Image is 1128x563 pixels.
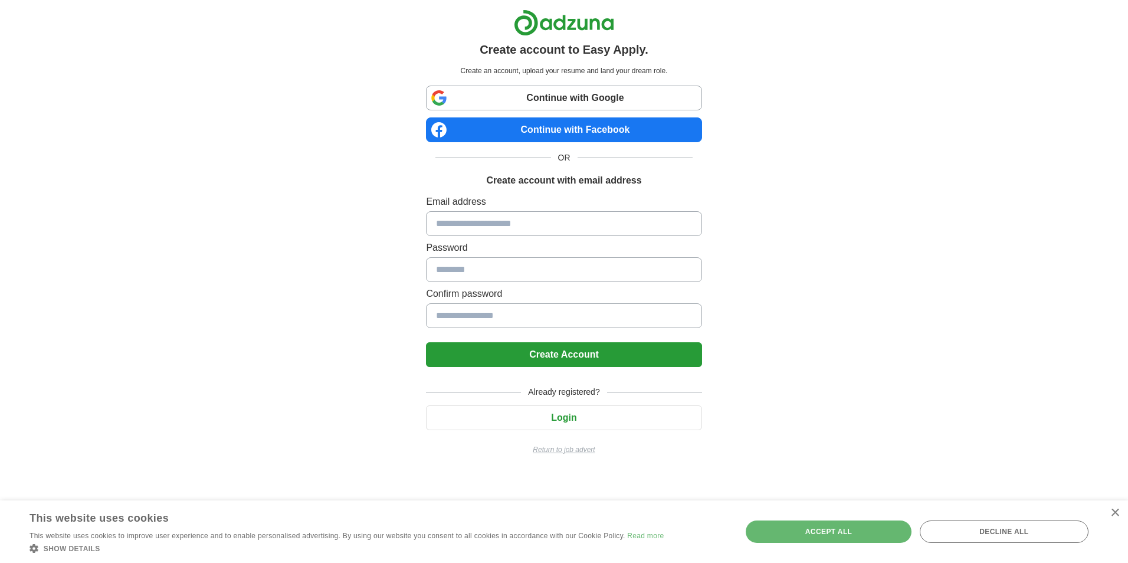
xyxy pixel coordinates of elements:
[29,532,625,540] span: This website uses cookies to improve user experience and to enable personalised advertising. By u...
[480,41,648,58] h1: Create account to Easy Apply.
[426,86,701,110] a: Continue with Google
[486,174,641,188] h1: Create account with email address
[426,287,701,301] label: Confirm password
[428,66,699,76] p: Create an account, upload your resume and land your dream role.
[29,508,634,525] div: This website uses cookies
[29,542,664,554] div: Show details
[514,9,614,36] img: Adzuna logo
[426,117,701,142] a: Continue with Facebook
[426,444,701,455] a: Return to job advert
[426,405,701,430] button: Login
[426,241,701,255] label: Password
[426,195,701,209] label: Email address
[426,413,701,423] a: Login
[426,342,701,367] button: Create Account
[920,521,1088,543] div: Decline all
[551,152,578,164] span: OR
[627,532,664,540] a: Read more, opens a new window
[1110,509,1119,518] div: Close
[44,545,100,553] span: Show details
[746,521,911,543] div: Accept all
[521,386,606,398] span: Already registered?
